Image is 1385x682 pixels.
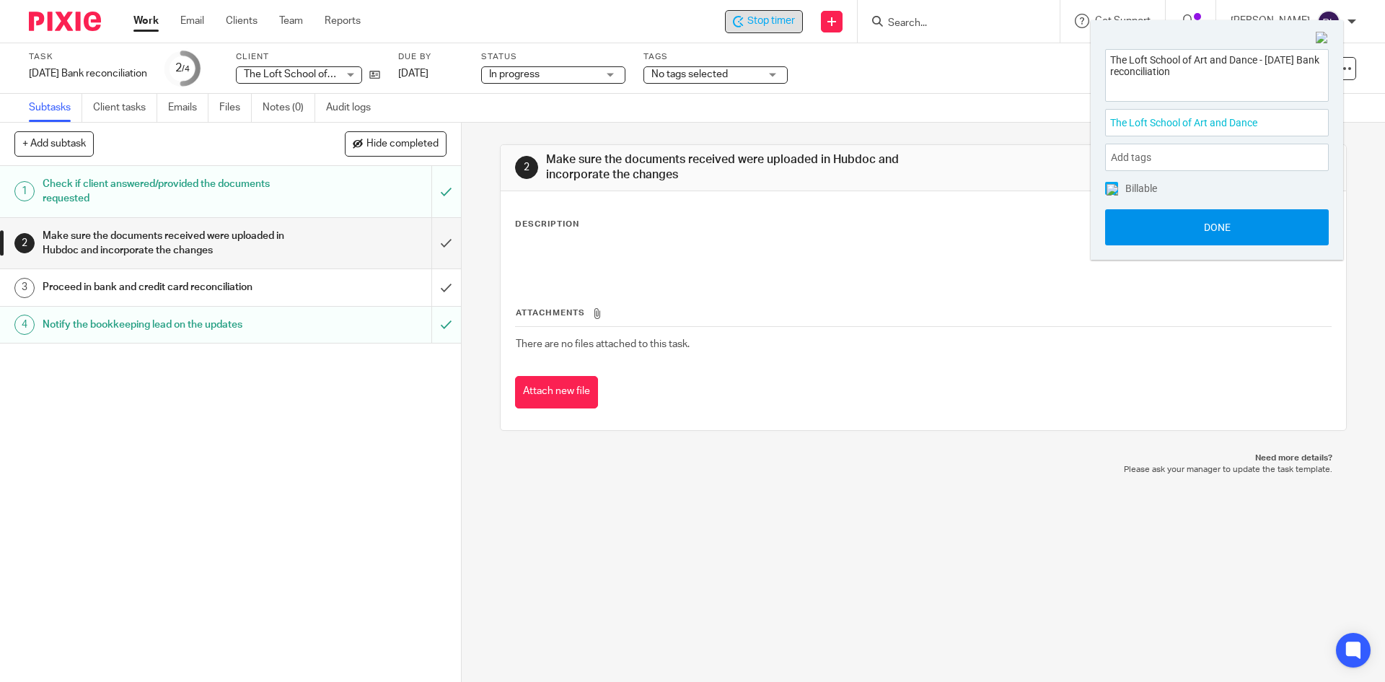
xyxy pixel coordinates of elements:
div: 2 [515,156,538,179]
h1: Check if client answered/provided the documents requested [43,173,292,210]
span: The Loft School of Art and Dance [244,69,394,79]
a: Clients [226,14,258,28]
button: Attach new file [515,376,598,408]
span: [DATE] [398,69,428,79]
label: Tags [643,51,788,63]
span: Billable [1125,183,1157,193]
div: [DATE] Bank reconciliation [29,66,147,81]
textarea: The Loft School of Art and Dance - [DATE] Bank reconciliation [1106,50,1328,97]
img: Pixie [29,12,101,31]
a: Files [219,94,252,122]
p: [PERSON_NAME] [1231,14,1310,28]
button: + Add subtask [14,131,94,156]
a: Emails [168,94,208,122]
div: 3 [14,278,35,298]
a: Audit logs [326,94,382,122]
a: Team [279,14,303,28]
div: 2 [14,233,35,253]
span: Add tags [1111,147,1158,169]
span: Hide completed [366,139,439,150]
div: August 2025 Bank reconciliation [29,66,147,81]
button: Done [1105,209,1329,245]
label: Client [236,51,380,63]
input: Search [887,17,1016,30]
p: Need more details? [514,453,1332,464]
label: Status [481,51,625,63]
span: No tags selected [651,69,728,79]
a: Email [180,14,204,28]
label: Task [29,51,147,63]
a: Reports [325,14,361,28]
p: Description [515,219,579,230]
img: Close [1316,32,1329,45]
span: In progress [489,69,540,79]
span: Attachments [516,309,585,317]
a: Notes (0) [263,94,315,122]
img: checked.png [1107,184,1118,196]
p: Please ask your manager to update the task template. [514,464,1332,476]
div: Project: The Loft School of Art and Dance [1105,109,1329,136]
h1: Make sure the documents received were uploaded in Hubdoc and incorporate the changes [546,152,954,183]
div: 1 [14,181,35,201]
span: Get Support [1095,16,1151,26]
span: The Loft School of Art and Dance [1110,115,1292,131]
div: 4 [14,315,35,335]
a: Client tasks [93,94,157,122]
div: 2 [175,60,190,76]
h1: Make sure the documents received were uploaded in Hubdoc and incorporate the changes [43,225,292,262]
a: Subtasks [29,94,82,122]
h1: Notify the bookkeeping lead on the updates [43,314,292,336]
a: Work [133,14,159,28]
small: /4 [182,65,190,73]
button: Hide completed [345,131,447,156]
h1: Proceed in bank and credit card reconciliation [43,276,292,298]
div: The Loft School of Art and Dance - August 2025 Bank reconciliation [725,10,803,33]
span: There are no files attached to this task. [516,339,690,349]
img: svg%3E [1317,10,1340,33]
label: Due by [398,51,463,63]
span: Stop timer [747,14,795,29]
